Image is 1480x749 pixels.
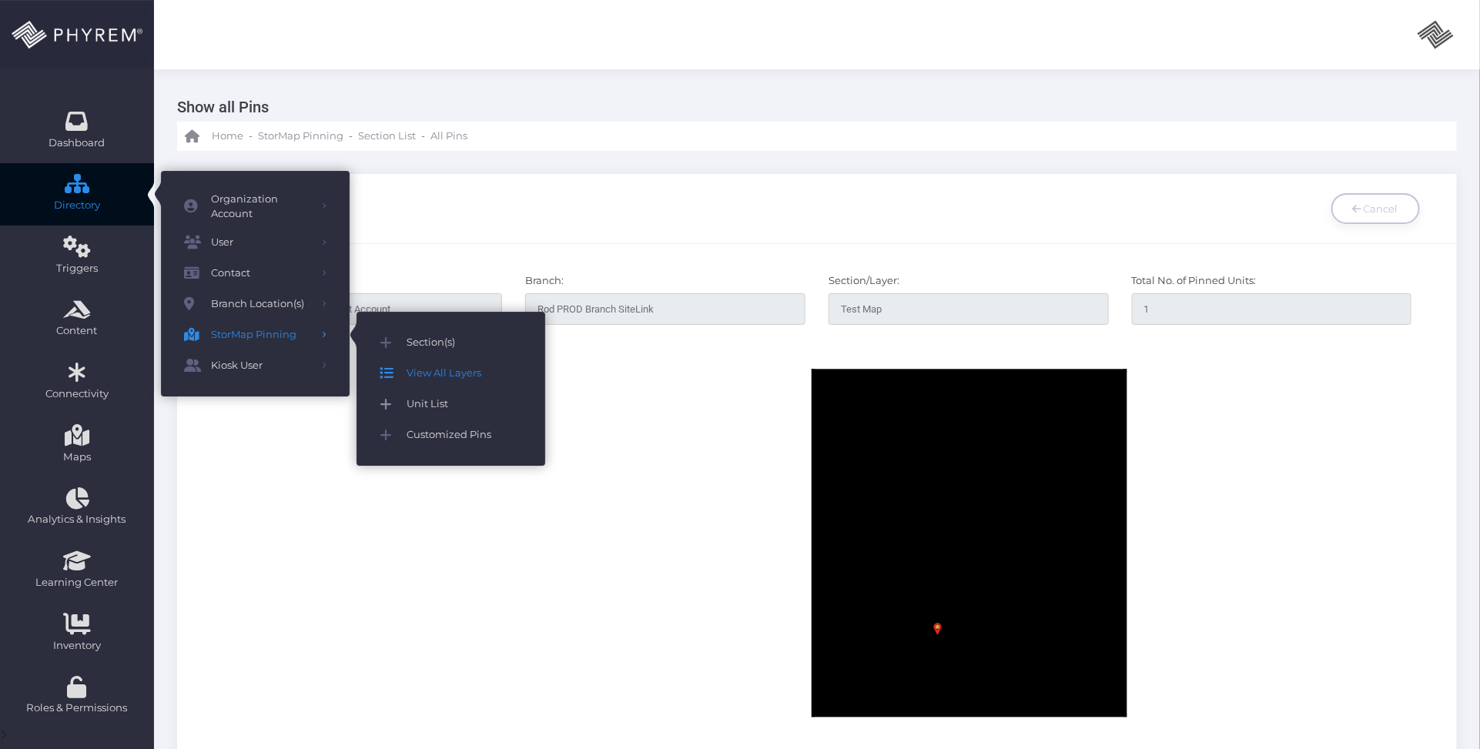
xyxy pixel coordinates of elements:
span: Home [212,129,243,144]
span: Section(s) [407,333,522,353]
li: - [246,129,255,144]
span: Inventory [10,638,144,654]
a: All Pins [430,122,467,151]
span: Connectivity [10,386,144,402]
a: View All Layers [357,358,545,389]
span: Directory [10,198,144,213]
span: Dashboard [49,135,105,151]
label: Branch: [525,273,564,289]
a: Section(s) [357,327,545,358]
h3: Show all Pins [177,92,1445,122]
span: Cancel [1364,202,1398,215]
span: Triggers [10,261,144,276]
span: Branch Location(s) [211,294,311,314]
span: User [211,232,311,252]
span: Maps [63,450,91,465]
li: - [419,129,427,144]
a: User [161,227,350,258]
a: Cancel [1331,193,1420,224]
span: StorMap Pinning [258,129,343,144]
span: All Pins [430,129,467,144]
span: Roles & Permissions [10,701,144,716]
a: StorMap Pinning [161,319,350,350]
a: Contact [161,258,350,289]
a: Home [185,122,243,151]
a: StorMap Pinning [258,122,343,151]
a: Organization Account [161,186,350,227]
span: StorMap Pinning [211,325,311,345]
span: Organization Account [211,192,311,222]
a: Section List [358,122,416,151]
a: Customized Pins [357,420,545,450]
span: Kiosk User [211,356,311,376]
a: Unit List [357,389,545,420]
label: Total No. of Pinned Units: [1132,273,1257,289]
span: Customized Pins [407,425,522,445]
span: View All Layers [407,363,522,383]
span: Analytics & Insights [10,512,144,527]
span: Content [10,323,144,339]
span: Unit List [407,394,522,414]
a: Kiosk User [161,350,350,381]
label: Section/Layer: [829,273,899,289]
span: Contact [211,263,311,283]
a: Branch Location(s) [161,289,350,319]
span: Learning Center [10,575,144,590]
li: - [347,129,355,144]
span: Section List [358,129,416,144]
